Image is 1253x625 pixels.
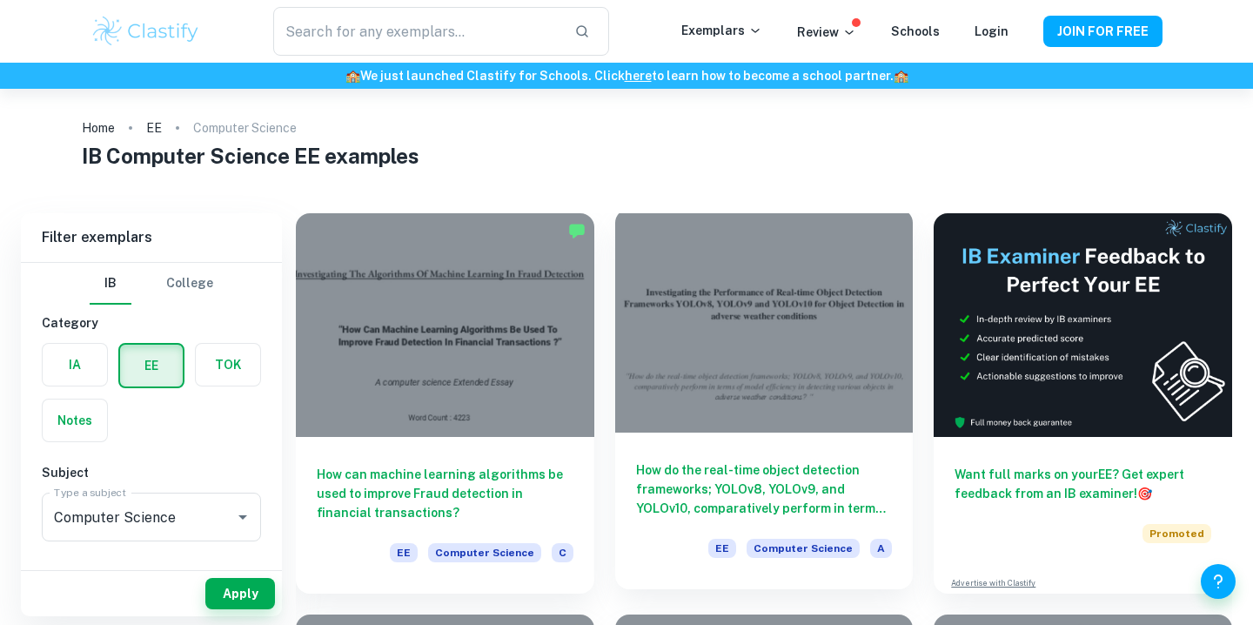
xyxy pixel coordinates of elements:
[552,543,573,562] span: C
[797,23,856,42] p: Review
[21,213,282,262] h6: Filter exemplars
[934,213,1232,437] img: Thumbnail
[54,485,126,500] label: Type a subject
[625,69,652,83] a: here
[273,7,560,56] input: Search for any exemplars...
[1142,524,1211,543] span: Promoted
[90,263,213,305] div: Filter type choice
[42,313,261,333] h6: Category
[231,505,255,529] button: Open
[42,463,261,482] h6: Subject
[296,213,594,594] a: How can machine learning algorithms be used to improve Fraud detection in financial transactions?...
[615,213,914,594] a: How do the real-time object detection frameworks; YOLOv8, YOLOv9, and YOLOv10, comparatively perf...
[955,465,1211,503] h6: Want full marks on your EE ? Get expert feedback from an IB examiner!
[891,24,940,38] a: Schools
[90,14,201,49] img: Clastify logo
[90,263,131,305] button: IB
[345,69,360,83] span: 🏫
[870,539,892,558] span: A
[568,222,586,239] img: Marked
[3,66,1250,85] h6: We just launched Clastify for Schools. Click to learn how to become a school partner.
[82,116,115,140] a: Home
[934,213,1232,594] a: Want full marks on yourEE? Get expert feedback from an IB examiner!PromotedAdvertise with Clastify
[146,116,162,140] a: EE
[975,24,1008,38] a: Login
[894,69,908,83] span: 🏫
[681,21,762,40] p: Exemplars
[166,263,213,305] button: College
[636,460,893,518] h6: How do the real-time object detection frameworks; YOLOv8, YOLOv9, and YOLOv10, comparatively perf...
[1043,16,1163,47] button: JOIN FOR FREE
[43,344,107,386] button: IA
[120,345,183,386] button: EE
[82,140,1172,171] h1: IB Computer Science EE examples
[205,578,275,609] button: Apply
[43,400,107,441] button: Notes
[1201,564,1236,599] button: Help and Feedback
[428,543,541,562] span: Computer Science
[1137,487,1152,501] span: 🎯
[193,118,297,138] p: Computer Science
[747,539,860,558] span: Computer Science
[951,577,1035,589] a: Advertise with Clastify
[317,465,573,522] h6: How can machine learning algorithms be used to improve Fraud detection in financial transactions?
[196,344,260,386] button: TOK
[708,539,736,558] span: EE
[390,543,418,562] span: EE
